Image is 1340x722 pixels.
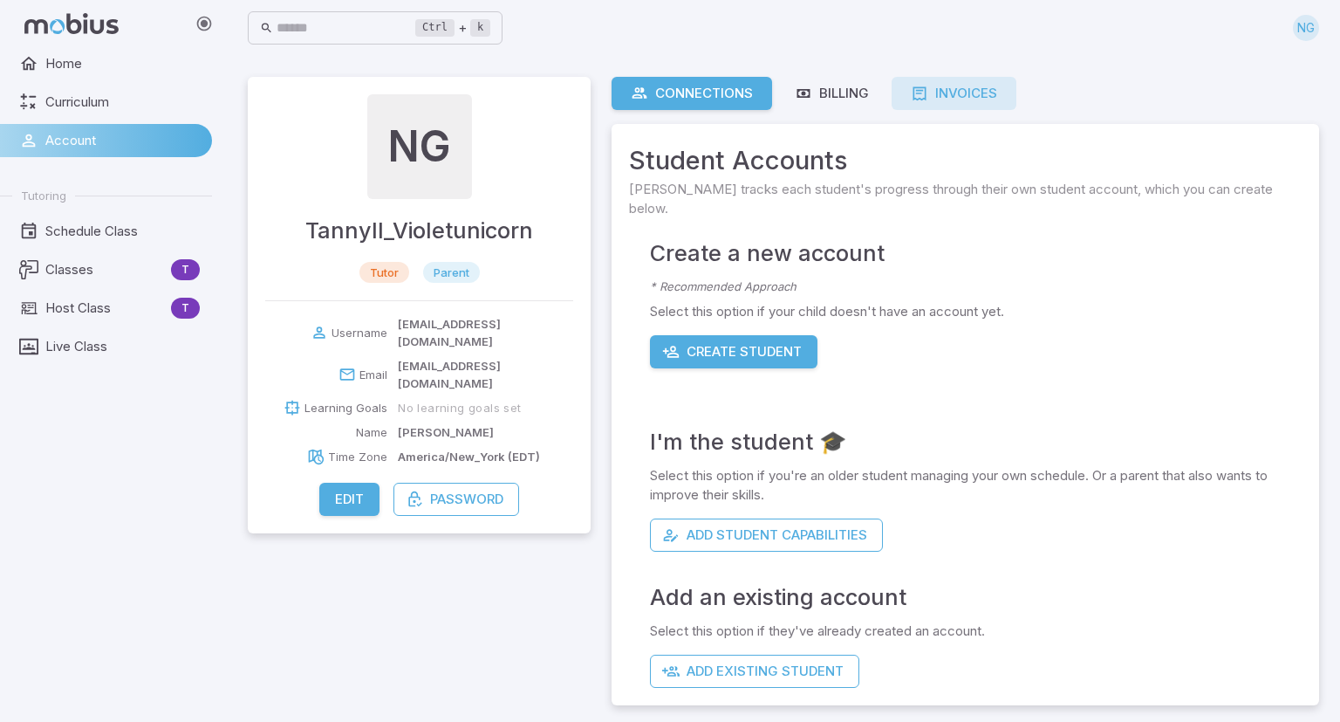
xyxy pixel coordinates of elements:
[45,260,164,279] span: Classes
[45,93,200,112] span: Curriculum
[629,180,1302,218] span: [PERSON_NAME] tracks each student's progress through their own student account, which you can cre...
[650,278,1302,295] p: * Recommended Approach
[650,424,1302,459] h4: I'm the student 🎓
[398,400,521,416] span: No learning goals set
[45,222,200,241] span: Schedule Class
[650,236,1302,271] h4: Create a new account
[21,188,66,203] span: Tutoring
[171,299,200,317] span: T
[1293,15,1319,41] div: NG
[332,324,387,341] p: Username
[911,84,997,103] div: Invoices
[398,315,573,350] p: [EMAIL_ADDRESS][DOMAIN_NAME]
[650,335,817,368] button: Create Student
[171,261,200,278] span: T
[795,84,869,103] div: Billing
[631,84,753,103] div: Connections
[415,19,455,37] kbd: Ctrl
[629,141,1302,180] span: Student Accounts
[304,399,387,416] p: Learning Goals
[415,17,490,38] div: +
[328,448,387,465] p: Time Zone
[398,357,573,392] p: [EMAIL_ADDRESS][DOMAIN_NAME]
[393,483,519,516] button: Password
[45,54,200,73] span: Home
[356,423,387,441] p: Name
[45,299,164,318] span: Host Class
[319,483,379,516] button: Edit
[650,580,1302,615] h4: Add an existing account
[470,19,490,37] kbd: k
[423,264,480,281] span: parent
[650,466,1302,505] p: Select this option if you're an older student managing your own schedule. Or a parent that also w...
[359,264,409,281] span: tutor
[305,213,533,248] h4: Tannyll_Violetunicorn
[359,366,387,383] p: Email
[398,423,494,441] p: [PERSON_NAME]
[650,622,1302,641] p: Select this option if they've already created an account.
[45,337,200,356] span: Live Class
[367,94,472,199] div: NG
[650,519,883,552] button: Add Student Capabilities
[650,302,1302,321] p: Select this option if your child doesn't have an account yet.
[650,655,859,688] button: Add Existing Student
[398,448,540,465] p: America/New_York (EDT)
[45,131,200,150] span: Account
